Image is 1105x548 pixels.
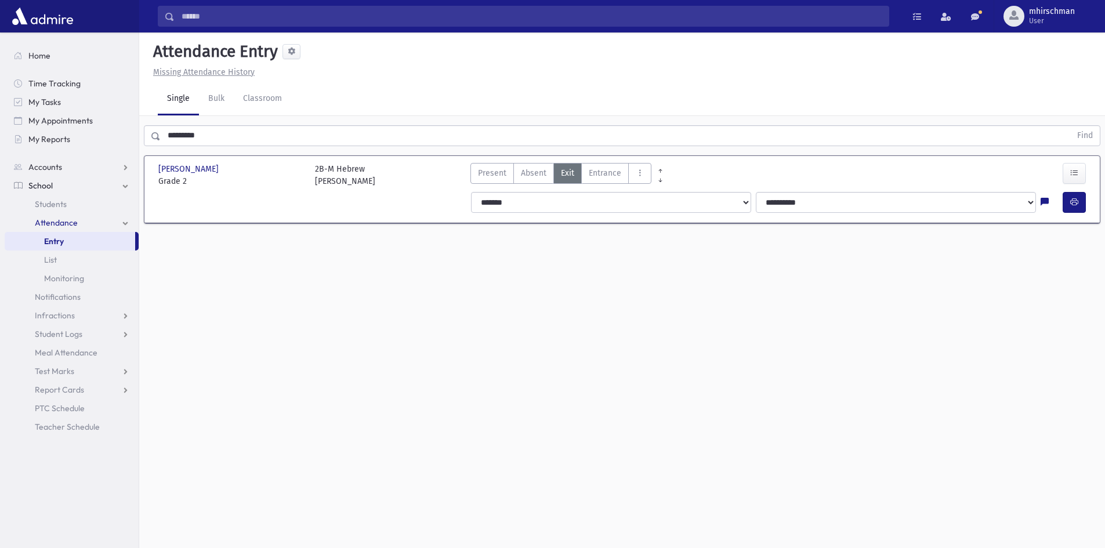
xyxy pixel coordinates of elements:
a: Student Logs [5,325,139,343]
span: Present [478,167,506,179]
a: Notifications [5,288,139,306]
a: Test Marks [5,362,139,380]
span: Attendance [35,217,78,228]
a: Attendance [5,213,139,232]
span: Home [28,50,50,61]
span: Time Tracking [28,78,81,89]
span: Grade 2 [158,175,303,187]
span: My Tasks [28,97,61,107]
span: Student Logs [35,329,82,339]
a: Classroom [234,83,291,115]
div: 2B-M Hebrew [PERSON_NAME] [315,163,375,187]
a: PTC Schedule [5,399,139,418]
a: Accounts [5,158,139,176]
u: Missing Attendance History [153,67,255,77]
span: Meal Attendance [35,347,97,358]
span: Entry [44,236,64,246]
span: My Appointments [28,115,93,126]
span: Students [35,199,67,209]
span: Absent [521,167,546,179]
span: Report Cards [35,384,84,395]
a: Teacher Schedule [5,418,139,436]
h5: Attendance Entry [148,42,278,61]
a: Entry [5,232,135,251]
span: Notifications [35,292,81,302]
a: My Appointments [5,111,139,130]
a: School [5,176,139,195]
span: Infractions [35,310,75,321]
a: Infractions [5,306,139,325]
span: My Reports [28,134,70,144]
a: Home [5,46,139,65]
a: My Tasks [5,93,139,111]
a: Monitoring [5,269,139,288]
span: Exit [561,167,574,179]
a: Missing Attendance History [148,67,255,77]
span: [PERSON_NAME] [158,163,221,175]
img: AdmirePro [9,5,76,28]
input: Search [175,6,889,27]
a: My Reports [5,130,139,148]
span: Entrance [589,167,621,179]
button: Find [1070,126,1100,146]
a: Time Tracking [5,74,139,93]
a: Single [158,83,199,115]
span: Teacher Schedule [35,422,100,432]
span: School [28,180,53,191]
span: Monitoring [44,273,84,284]
span: User [1029,16,1075,26]
span: List [44,255,57,265]
span: PTC Schedule [35,403,85,413]
span: Accounts [28,162,62,172]
a: Bulk [199,83,234,115]
a: List [5,251,139,269]
div: AttTypes [470,163,651,187]
span: Test Marks [35,366,74,376]
span: mhirschman [1029,7,1075,16]
a: Students [5,195,139,213]
a: Report Cards [5,380,139,399]
a: Meal Attendance [5,343,139,362]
